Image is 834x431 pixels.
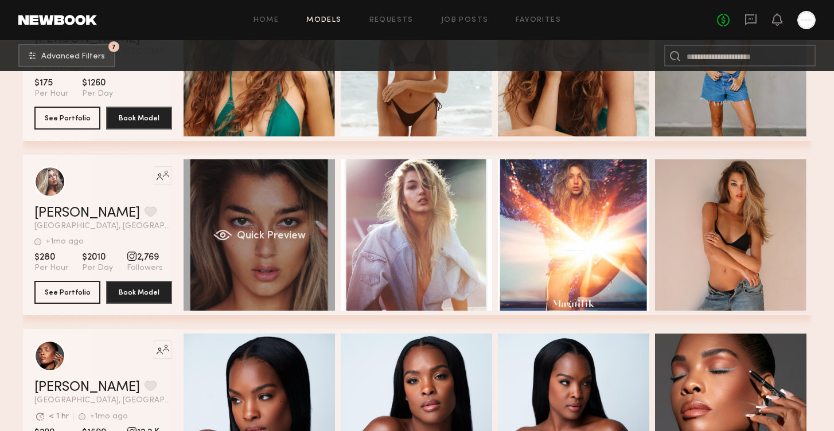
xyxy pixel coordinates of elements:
span: [GEOGRAPHIC_DATA], [GEOGRAPHIC_DATA] [34,222,172,230]
a: Job Posts [441,17,489,24]
span: $175 [34,77,68,89]
button: Book Model [106,281,172,304]
div: +1mo ago [90,413,128,421]
span: 7 [112,44,116,49]
button: See Portfolio [34,281,100,304]
button: 7Advanced Filters [18,44,115,67]
a: Favorites [516,17,561,24]
button: Book Model [106,107,172,130]
a: Requests [369,17,414,24]
span: $2010 [82,252,113,263]
span: Advanced Filters [41,53,105,61]
a: [PERSON_NAME] [34,381,140,394]
div: < 1 hr [49,413,69,421]
span: [GEOGRAPHIC_DATA], [GEOGRAPHIC_DATA] [34,397,172,405]
button: See Portfolio [34,107,100,130]
span: 2,769 [127,252,163,263]
span: Per Hour [34,89,68,99]
span: Per Day [82,263,113,273]
span: Per Day [82,89,113,99]
div: +1mo ago [46,238,84,246]
a: Models [306,17,341,24]
span: Followers [127,263,163,273]
a: Home [254,17,279,24]
a: [PERSON_NAME] [34,206,140,220]
span: Quick Preview [236,231,305,241]
span: Per Hour [34,263,68,273]
span: $280 [34,252,68,263]
span: $1260 [82,77,113,89]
